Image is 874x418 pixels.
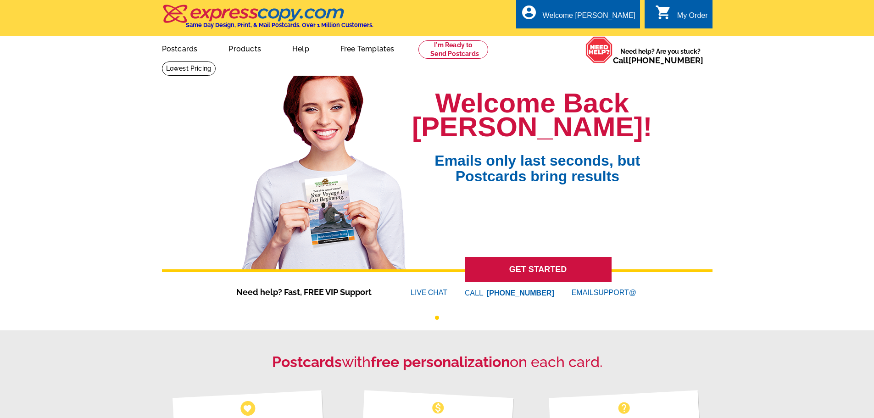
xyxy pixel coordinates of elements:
div: Welcome [PERSON_NAME] [543,11,635,24]
h1: Welcome Back [PERSON_NAME]! [412,91,652,139]
div: My Order [677,11,708,24]
a: Products [214,37,276,59]
font: LIVE [411,287,428,298]
i: account_circle [521,4,537,21]
a: Same Day Design, Print, & Mail Postcards. Over 1 Million Customers. [162,11,373,28]
strong: Postcards [272,353,342,370]
img: welcome-back-logged-in.png [236,68,412,269]
a: GET STARTED [465,257,612,282]
span: Need help? Are you stuck? [613,47,708,65]
a: LIVECHAT [411,289,447,296]
a: [PHONE_NUMBER] [629,56,703,65]
span: Emails only last seconds, but Postcards bring results [423,139,652,184]
img: help [585,36,613,63]
button: 1 of 1 [435,316,439,320]
a: Free Templates [326,37,409,59]
a: Help [278,37,324,59]
a: Postcards [147,37,212,59]
span: Need help? Fast, FREE VIP Support [236,286,383,298]
h2: with on each card. [162,353,713,371]
i: shopping_cart [655,4,672,21]
span: help [617,401,631,415]
span: Call [613,56,703,65]
font: SUPPORT@ [594,287,638,298]
a: shopping_cart My Order [655,10,708,22]
strong: free personalization [371,353,510,370]
span: monetization_on [431,401,445,415]
span: favorite [243,403,252,413]
h4: Same Day Design, Print, & Mail Postcards. Over 1 Million Customers. [186,22,373,28]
